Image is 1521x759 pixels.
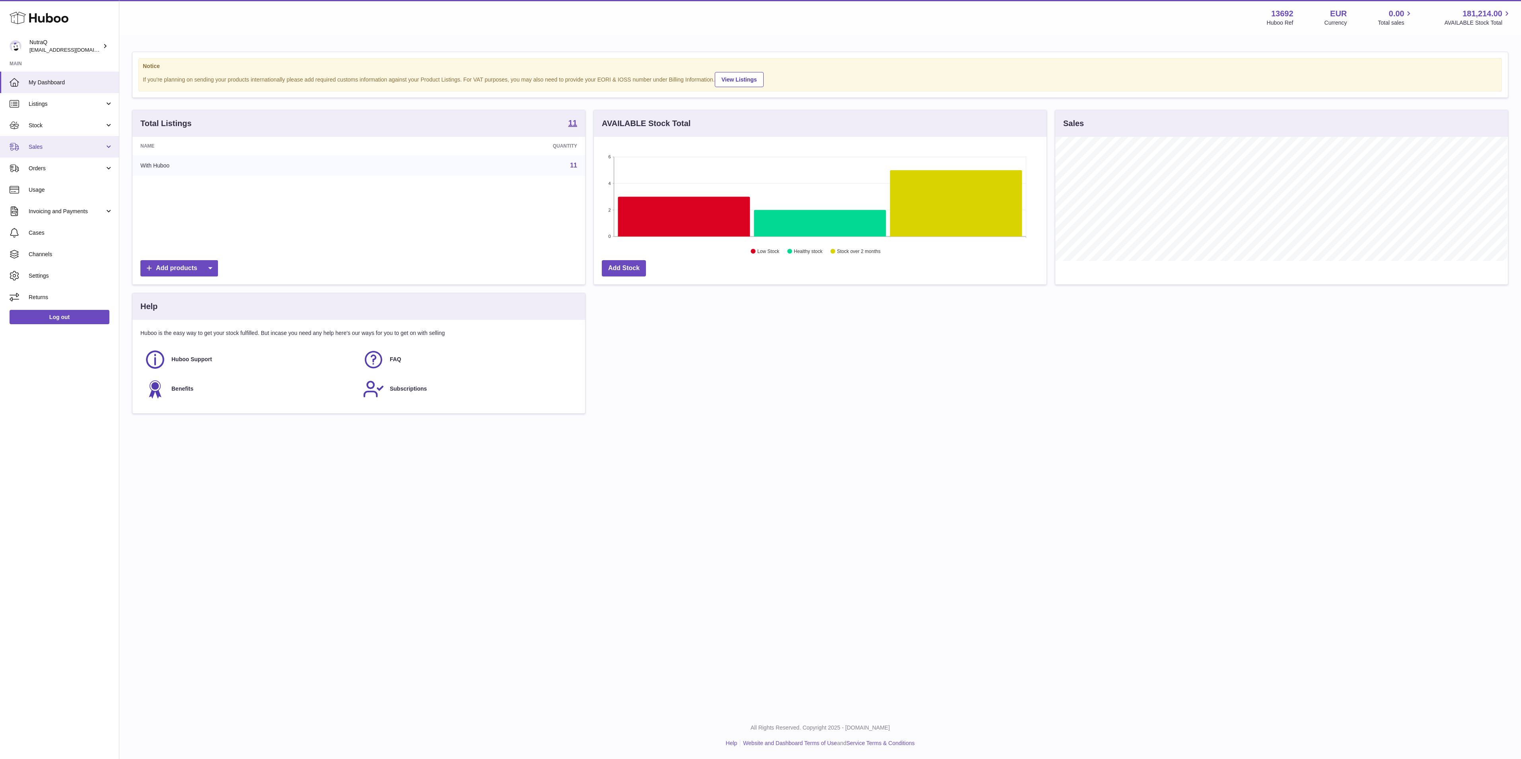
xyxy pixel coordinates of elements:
[363,378,573,400] a: Subscriptions
[29,208,105,215] span: Invoicing and Payments
[846,740,915,746] a: Service Terms & Conditions
[794,249,823,254] text: Healthy stock
[1389,8,1404,19] span: 0.00
[29,47,117,53] span: [EMAIL_ADDRESS][DOMAIN_NAME]
[140,118,192,129] h3: Total Listings
[29,100,105,108] span: Listings
[29,143,105,151] span: Sales
[371,137,585,155] th: Quantity
[1271,8,1293,19] strong: 13692
[608,208,611,212] text: 2
[10,310,109,324] a: Log out
[1325,19,1347,27] div: Currency
[171,356,212,363] span: Huboo Support
[608,234,611,239] text: 0
[1444,19,1511,27] span: AVAILABLE Stock Total
[132,137,371,155] th: Name
[568,119,577,127] strong: 11
[29,294,113,301] span: Returns
[143,71,1498,87] div: If you're planning on sending your products internationally please add required customs informati...
[29,272,113,280] span: Settings
[29,229,113,237] span: Cases
[29,251,113,258] span: Channels
[144,378,355,400] a: Benefits
[715,72,764,87] a: View Listings
[608,181,611,186] text: 4
[171,385,193,393] span: Benefits
[390,385,427,393] span: Subscriptions
[144,349,355,370] a: Huboo Support
[602,118,690,129] h3: AVAILABLE Stock Total
[140,329,577,337] p: Huboo is the easy way to get your stock fulfilled. But incase you need any help here's our ways f...
[757,249,780,254] text: Low Stock
[126,724,1515,732] p: All Rights Reserved. Copyright 2025 - [DOMAIN_NAME]
[837,249,880,254] text: Stock over 2 months
[570,162,577,169] a: 11
[1444,8,1511,27] a: 181,214.00 AVAILABLE Stock Total
[29,39,101,54] div: NutraQ
[29,165,105,172] span: Orders
[1378,19,1413,27] span: Total sales
[132,155,371,176] td: With Huboo
[602,260,646,276] a: Add Stock
[29,122,105,129] span: Stock
[10,40,21,52] img: log@nutraq.com
[1330,8,1347,19] strong: EUR
[140,301,158,312] h3: Help
[1378,8,1413,27] a: 0.00 Total sales
[608,154,611,159] text: 6
[140,260,218,276] a: Add products
[143,62,1498,70] strong: Notice
[1063,118,1084,129] h3: Sales
[1267,19,1293,27] div: Huboo Ref
[1463,8,1502,19] span: 181,214.00
[743,740,837,746] a: Website and Dashboard Terms of Use
[390,356,401,363] span: FAQ
[363,349,573,370] a: FAQ
[29,186,113,194] span: Usage
[726,740,737,746] a: Help
[29,79,113,86] span: My Dashboard
[568,119,577,128] a: 11
[740,740,914,747] li: and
